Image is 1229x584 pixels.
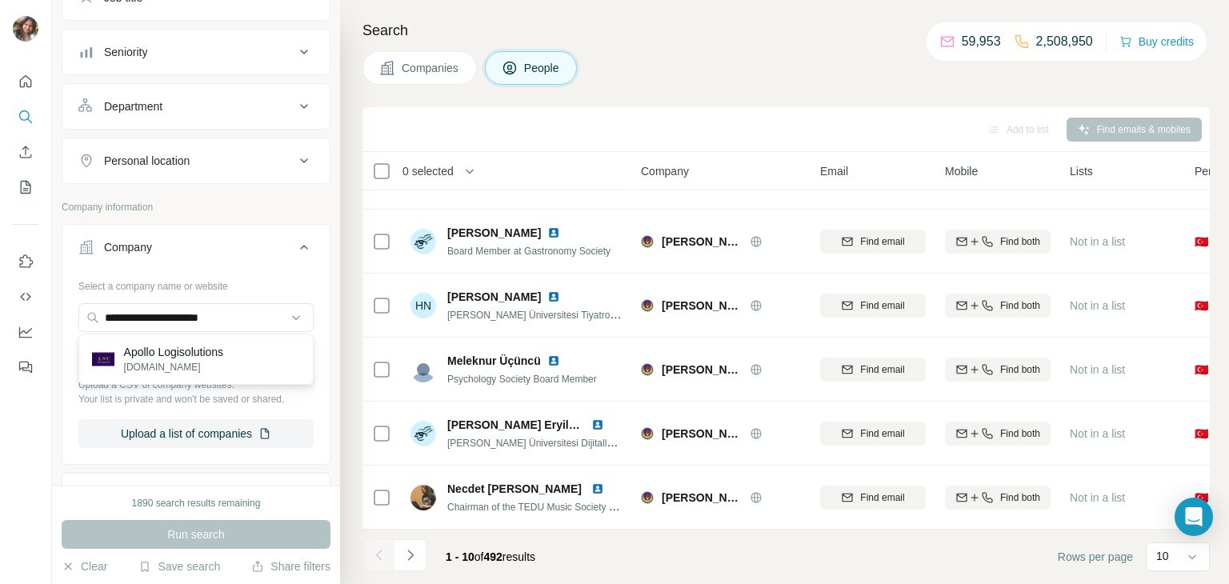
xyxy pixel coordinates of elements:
[62,200,330,214] p: Company information
[447,308,747,321] span: [PERSON_NAME] Üniversitesi Tiyatro Topluluğu Yönetim kurulu Üyesi
[410,485,436,510] img: Avatar
[362,19,1210,42] h4: Search
[104,44,147,60] div: Seniority
[860,490,904,505] span: Find email
[13,353,38,382] button: Feedback
[820,230,926,254] button: Find email
[641,235,654,248] img: Logo of TED Üniversitesi
[446,550,474,563] span: 1 - 10
[446,550,535,563] span: results
[641,299,654,312] img: Logo of TED Üniversitesi
[1000,426,1040,441] span: Find both
[1175,498,1213,536] div: Open Intercom Messenger
[447,436,715,449] span: [PERSON_NAME] Üniversitesi Dijitalleştirme Komisyonu Üyesi
[78,419,314,448] button: Upload a list of companies
[591,418,604,431] img: LinkedIn logo
[547,290,560,303] img: LinkedIn logo
[447,353,541,369] span: Meleknur Üçüncü
[138,558,220,574] button: Save search
[251,558,330,574] button: Share filters
[104,153,190,169] div: Personal location
[1070,363,1125,376] span: Not in a list
[1156,548,1169,564] p: 10
[447,500,677,513] span: Chairman of the TEDU Music Society executive board
[547,226,560,239] img: LinkedIn logo
[124,360,224,374] p: [DOMAIN_NAME]
[13,282,38,311] button: Use Surfe API
[820,163,848,179] span: Email
[78,273,314,294] div: Select a company name or website
[860,426,904,441] span: Find email
[820,486,926,510] button: Find email
[1195,298,1208,314] span: 🇹🇷
[860,362,904,377] span: Find email
[662,426,742,442] span: [PERSON_NAME][GEOGRAPHIC_DATA]
[447,374,597,385] span: Psychology Society Board Member
[962,32,1001,51] p: 59,953
[62,33,330,71] button: Seniority
[820,422,926,446] button: Find email
[13,67,38,96] button: Quick start
[410,229,436,254] img: Avatar
[547,354,560,367] img: LinkedIn logo
[662,298,742,314] span: [PERSON_NAME][GEOGRAPHIC_DATA]
[13,318,38,346] button: Dashboard
[1000,234,1040,249] span: Find both
[402,60,460,76] span: Companies
[474,550,484,563] span: of
[104,98,162,114] div: Department
[78,392,314,406] p: Your list is private and won't be saved or shared.
[1195,234,1208,250] span: 🇹🇷
[447,418,590,431] span: [PERSON_NAME] Eryilmaz
[945,163,978,179] span: Mobile
[394,539,426,571] button: Navigate to next page
[524,60,561,76] span: People
[402,163,454,179] span: 0 selected
[641,163,689,179] span: Company
[1195,362,1208,378] span: 🇹🇷
[13,173,38,202] button: My lists
[92,348,114,370] img: Apollo Logisolutions
[1070,163,1093,179] span: Lists
[945,294,1051,318] button: Find both
[13,102,38,131] button: Search
[13,16,38,42] img: Avatar
[860,234,904,249] span: Find email
[1000,362,1040,377] span: Find both
[641,427,654,440] img: Logo of TED Üniversitesi
[945,422,1051,446] button: Find both
[1070,235,1125,248] span: Not in a list
[945,486,1051,510] button: Find both
[13,247,38,276] button: Use Surfe on LinkedIn
[78,378,314,392] p: Upload a CSV of company websites.
[62,228,330,273] button: Company
[1070,299,1125,312] span: Not in a list
[820,358,926,382] button: Find email
[1195,426,1208,442] span: 🇹🇷
[484,550,502,563] span: 492
[1036,32,1093,51] p: 2,508,950
[1195,490,1208,506] span: 🇹🇷
[410,357,436,382] img: Avatar
[1000,298,1040,313] span: Find both
[62,558,107,574] button: Clear
[662,362,742,378] span: [PERSON_NAME][GEOGRAPHIC_DATA]
[62,477,330,515] button: Industry
[641,363,654,376] img: Logo of TED Üniversitesi
[410,421,436,446] img: Avatar
[1070,491,1125,504] span: Not in a list
[945,358,1051,382] button: Find both
[860,298,904,313] span: Find email
[410,293,436,318] div: HN
[62,142,330,180] button: Personal location
[820,294,926,318] button: Find email
[104,239,152,255] div: Company
[1070,427,1125,440] span: Not in a list
[132,496,261,510] div: 1890 search results remaining
[447,182,579,193] span: Chair of the Board Of Directors
[662,234,742,250] span: [PERSON_NAME][GEOGRAPHIC_DATA]
[1119,30,1194,53] button: Buy credits
[447,246,610,257] span: Board Member at Gastronomy Society
[641,491,654,504] img: Logo of TED Üniversitesi
[447,289,541,305] span: [PERSON_NAME]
